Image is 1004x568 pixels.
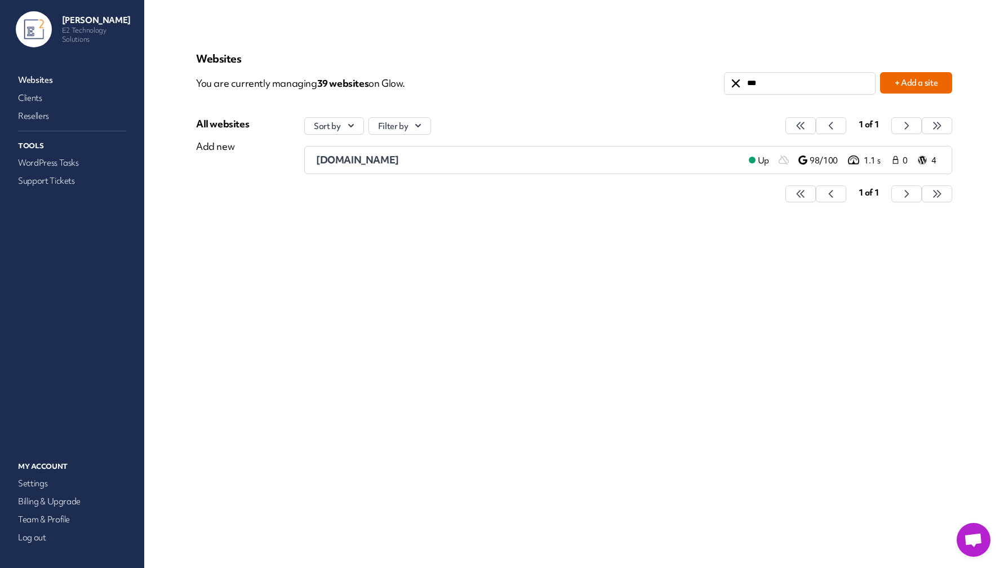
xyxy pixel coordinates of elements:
p: [PERSON_NAME] [62,15,135,26]
button: Filter by [368,117,432,135]
button: Sort by [304,117,364,135]
p: My Account [16,459,128,473]
a: Team & Profile [16,512,128,527]
span: 39 website [317,77,369,90]
button: + Add a site [880,72,952,94]
p: E2 Technology Solutions [62,26,135,44]
p: Tools [16,138,128,153]
a: 98/100 1.1 s [798,153,891,167]
a: Websites [16,72,128,88]
a: Settings [16,476,128,491]
a: Up [740,153,778,167]
span: [DOMAIN_NAME] [316,154,399,166]
a: 0 [891,153,913,167]
span: 1 of 1 [859,119,879,130]
a: 4 [918,153,940,167]
div: All websites [196,117,249,131]
p: 1.1 s [864,154,891,166]
a: Support Tickets [16,173,128,189]
a: Billing & Upgrade [16,494,128,509]
a: [DOMAIN_NAME] [316,153,740,167]
div: Add new [196,140,249,153]
p: 4 [931,154,940,166]
span: s [365,77,369,90]
a: WordPress Tasks [16,155,128,171]
p: 98/100 [810,154,846,166]
p: You are currently managing on Glow. [196,72,724,95]
p: Websites [196,52,952,65]
span: Up [758,154,769,166]
span: 1 of 1 [859,187,879,198]
a: Clients [16,90,128,106]
a: Open chat [957,523,990,557]
a: Resellers [16,108,128,124]
span: 0 [903,154,911,166]
a: Log out [16,530,128,545]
